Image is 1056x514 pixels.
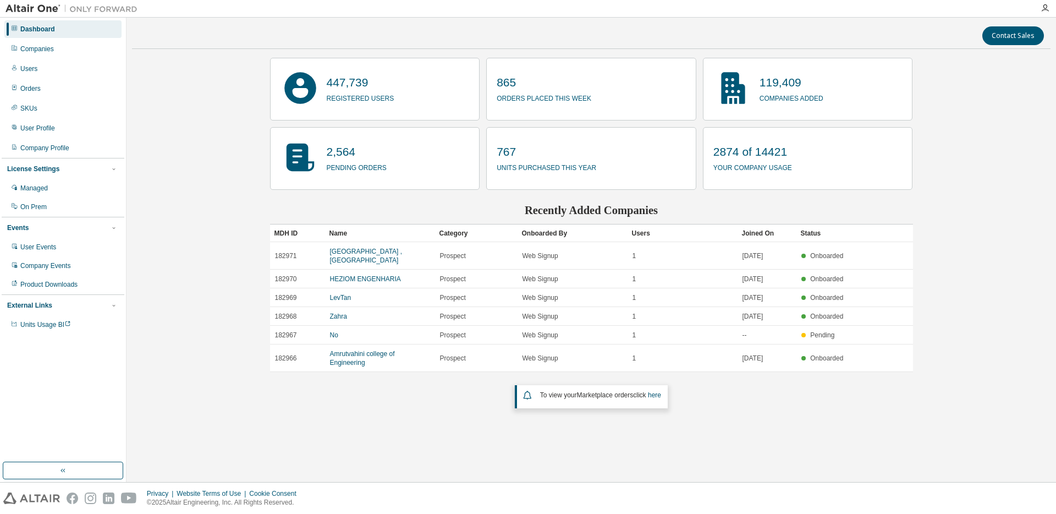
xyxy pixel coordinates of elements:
[648,391,661,399] a: here
[760,91,823,103] p: companies added
[103,493,114,504] img: linkedin.svg
[801,225,847,242] div: Status
[3,493,60,504] img: altair_logo.svg
[5,3,143,14] img: Altair One
[440,331,466,340] span: Prospect
[327,144,387,160] p: 2,564
[20,144,69,152] div: Company Profile
[20,64,37,73] div: Users
[497,144,596,160] p: 767
[330,294,351,302] a: LevTan
[20,203,47,211] div: On Prem
[742,225,792,242] div: Joined On
[330,313,347,320] a: Zahra
[329,225,431,242] div: Name
[327,160,387,173] p: pending orders
[330,248,403,264] a: [GEOGRAPHIC_DATA] , [GEOGRAPHIC_DATA]
[743,331,747,340] span: --
[810,252,843,260] span: Onboarded
[20,25,55,34] div: Dashboard
[440,251,466,260] span: Prospect
[743,354,763,363] span: [DATE]
[522,312,558,321] span: Web Signup
[497,160,596,173] p: units purchased this year
[330,275,401,283] a: HEZIOM ENGENHARIA
[327,74,394,91] p: 447,739
[632,312,636,321] span: 1
[275,251,297,260] span: 182971
[743,251,763,260] span: [DATE]
[810,331,834,339] span: Pending
[743,275,763,283] span: [DATE]
[632,331,636,340] span: 1
[20,261,70,270] div: Company Events
[522,354,558,363] span: Web Signup
[577,391,634,399] em: Marketplace orders
[20,280,78,289] div: Product Downloads
[275,275,297,283] span: 182970
[20,45,54,53] div: Companies
[632,354,636,363] span: 1
[270,203,913,217] h2: Recently Added Companies
[522,293,558,302] span: Web Signup
[522,251,558,260] span: Web Signup
[274,225,321,242] div: MDH ID
[632,275,636,283] span: 1
[327,91,394,103] p: registered users
[275,331,297,340] span: 182967
[440,293,466,302] span: Prospect
[713,144,792,160] p: 2874 of 14421
[20,124,55,133] div: User Profile
[330,331,338,339] a: No
[810,294,843,302] span: Onboarded
[7,301,52,310] div: External Links
[713,160,792,173] p: your company usage
[810,354,843,362] span: Onboarded
[147,498,303,507] p: © 2025 Altair Engineering, Inc. All Rights Reserved.
[20,243,56,251] div: User Events
[20,84,41,93] div: Orders
[177,489,249,498] div: Website Terms of Use
[522,331,558,340] span: Web Signup
[632,225,733,242] div: Users
[330,350,395,367] a: Amrutvahini college of Engineering
[20,104,37,113] div: SKUs
[20,321,71,329] span: Units Usage BI
[275,293,297,302] span: 182969
[20,184,48,193] div: Managed
[743,293,763,302] span: [DATE]
[7,165,59,173] div: License Settings
[147,489,177,498] div: Privacy
[67,493,78,504] img: facebook.svg
[632,251,636,260] span: 1
[497,74,591,91] p: 865
[121,493,137,504] img: youtube.svg
[249,489,302,498] div: Cookie Consent
[7,223,29,232] div: Events
[540,391,661,399] span: To view your click
[275,312,297,321] span: 182968
[522,225,623,242] div: Onboarded By
[440,275,466,283] span: Prospect
[632,293,636,302] span: 1
[440,312,466,321] span: Prospect
[522,275,558,283] span: Web Signup
[440,354,466,363] span: Prospect
[439,225,513,242] div: Category
[810,275,843,283] span: Onboarded
[85,493,96,504] img: instagram.svg
[810,313,843,320] span: Onboarded
[982,26,1044,45] button: Contact Sales
[275,354,297,363] span: 182966
[497,91,591,103] p: orders placed this week
[743,312,763,321] span: [DATE]
[760,74,823,91] p: 119,409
